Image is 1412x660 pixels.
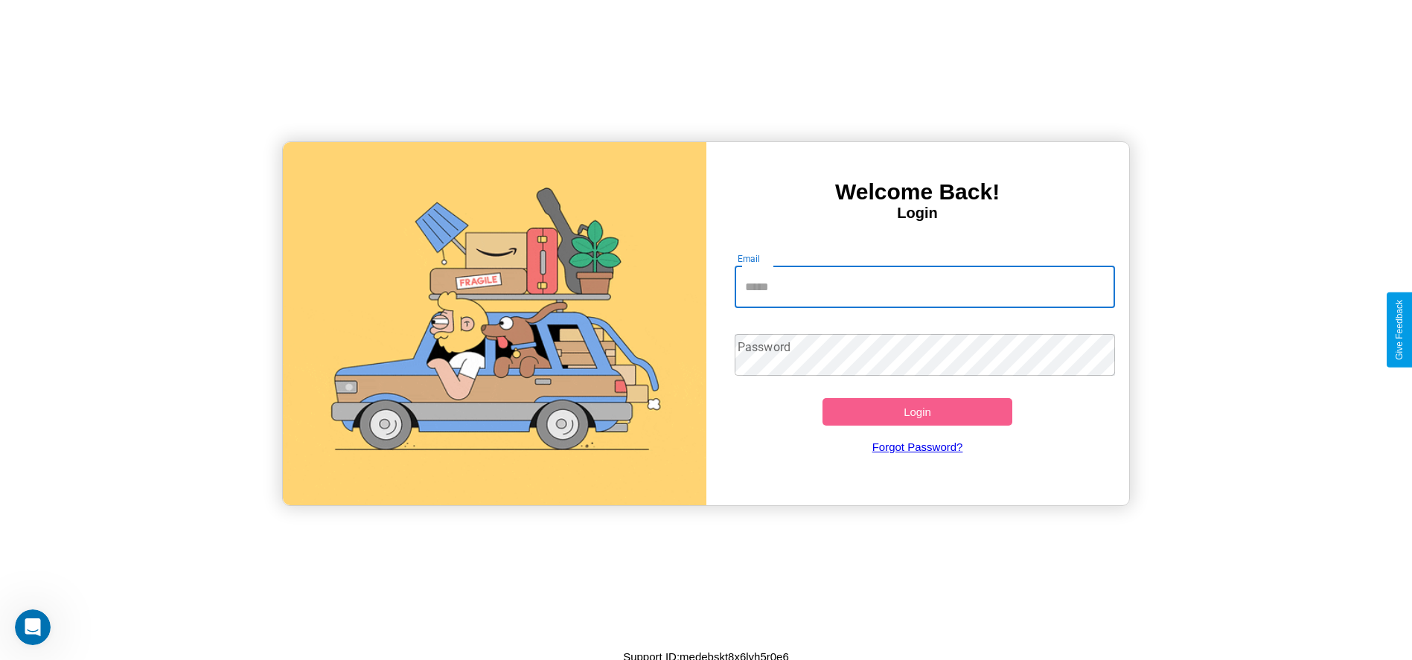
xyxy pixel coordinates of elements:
[706,179,1129,205] h3: Welcome Back!
[706,205,1129,222] h4: Login
[822,398,1013,426] button: Login
[1394,300,1405,360] div: Give Feedback
[15,609,51,645] iframe: Intercom live chat
[727,426,1108,468] a: Forgot Password?
[283,142,706,505] img: gif
[738,252,761,265] label: Email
